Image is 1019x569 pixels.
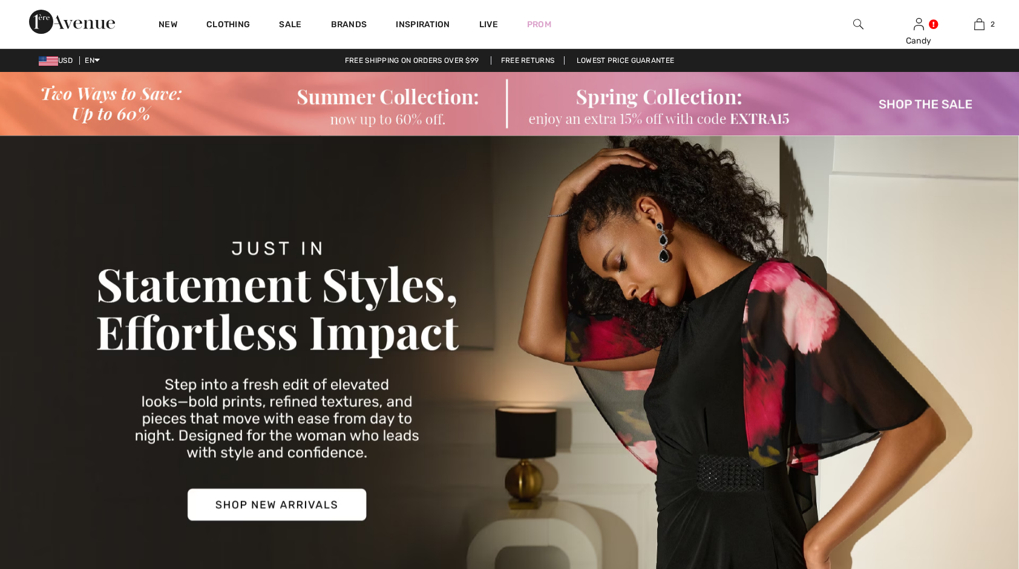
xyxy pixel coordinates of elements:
a: Free shipping on orders over $99 [335,56,489,65]
img: My Bag [974,17,985,31]
a: Prom [527,18,551,31]
span: EN [85,56,100,65]
span: Inspiration [396,19,450,32]
a: Sign In [914,18,924,30]
img: My Info [914,17,924,31]
a: Sale [279,19,301,32]
a: New [159,19,177,32]
a: Free Returns [491,56,565,65]
img: 1ère Avenue [29,10,115,34]
img: US Dollar [39,56,58,66]
div: Candy [889,34,948,47]
span: USD [39,56,77,65]
a: Clothing [206,19,250,32]
a: Brands [331,19,367,32]
img: search the website [853,17,863,31]
a: 2 [949,17,1009,31]
a: Live [479,18,498,31]
a: Lowest Price Guarantee [567,56,684,65]
span: 2 [991,19,995,30]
